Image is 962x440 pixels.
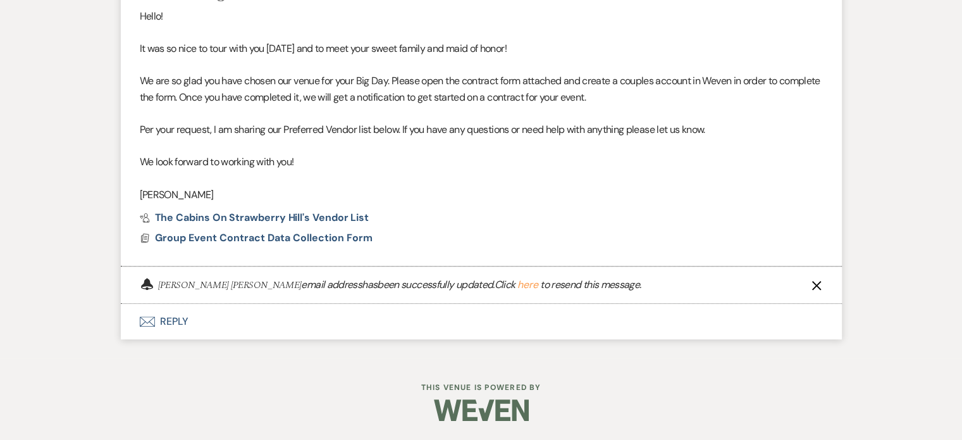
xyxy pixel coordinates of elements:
button: Reply [121,304,842,339]
a: The Cabins on Strawberry Hill's Vendor List [140,213,369,223]
span: Group Event Contract Data Collection Form [155,231,373,244]
button: here [517,280,538,290]
p: [PERSON_NAME] [140,187,823,203]
p: We look forward to working with you! [140,154,823,170]
p: It was so nice to tour with you [DATE] and to meet your sweet family and maid of honor! [140,41,823,57]
span: [PERSON_NAME] [PERSON_NAME] [158,277,302,292]
p: Per your request, I am sharing our Preferred Vendor list below. If you have any questions or need... [140,122,823,138]
p: email address has been successfully updated. Click to resend this message. [158,277,641,292]
span: The Cabins on Strawberry Hill's Vendor List [155,211,369,224]
p: We are so glad you have chosen our venue for your Big Day. Please open the contract form attached... [140,73,823,105]
img: Weven Logo [434,388,529,432]
p: Hello! [140,8,823,25]
button: Group Event Contract Data Collection Form [155,230,376,246]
